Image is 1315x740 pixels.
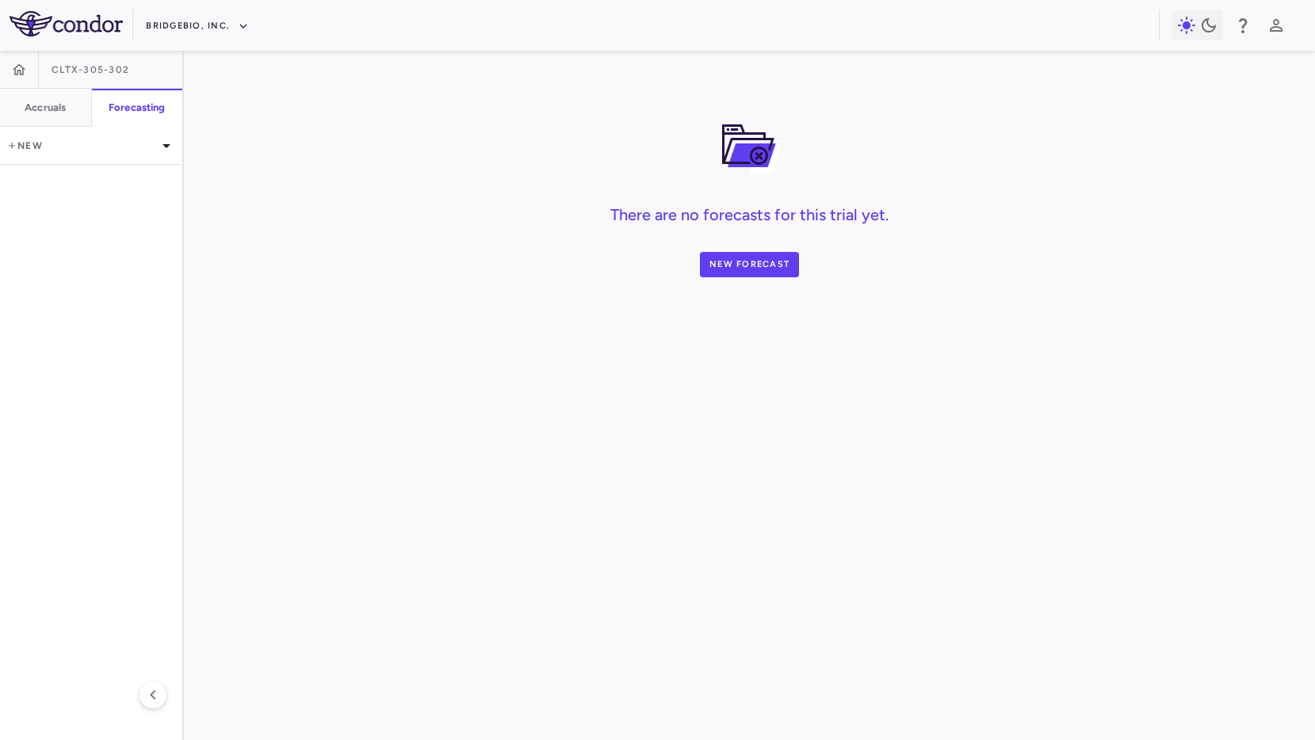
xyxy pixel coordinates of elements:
h6: Forecasting [109,101,166,115]
p: New [6,139,157,153]
h4: There are no forecasts for this trial yet. [610,203,889,227]
h6: Accruals [25,101,66,115]
button: New Forecast [700,252,799,277]
img: logo-full-SnFGN8VE.png [10,11,123,36]
span: CLTX-305-302 [52,63,129,76]
button: BridgeBio, Inc. [146,13,249,39]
